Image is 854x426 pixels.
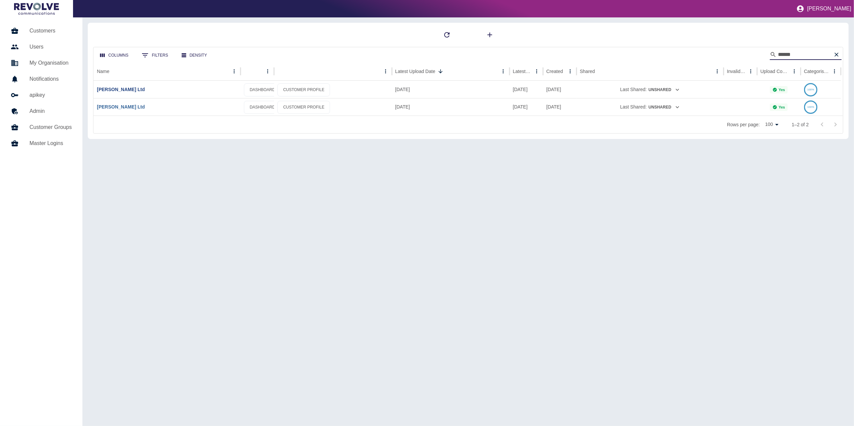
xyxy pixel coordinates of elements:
[5,71,77,87] a: Notifications
[392,98,510,116] div: 07 Aug 2025
[5,55,77,71] a: My Organisation
[97,69,109,74] div: Name
[29,43,72,51] h5: Users
[29,107,72,115] h5: Admin
[436,67,445,76] button: Sort
[804,69,829,74] div: Categorised
[499,67,508,76] button: Latest Upload Date column menu
[29,139,72,147] h5: Master Logins
[263,67,272,76] button: column menu
[381,67,390,76] button: column menu
[807,88,814,91] text: 100%
[532,67,541,76] button: Latest Usage column menu
[5,103,77,119] a: Admin
[794,2,854,15] button: [PERSON_NAME]
[5,23,77,39] a: Customers
[29,75,72,83] h5: Notifications
[648,102,680,113] button: Unshared
[543,98,577,116] div: 15 May 2025
[510,81,543,98] div: 31 Jul 2025
[29,59,72,67] h5: My Organisation
[229,67,239,76] button: Name column menu
[779,105,785,109] p: Yes
[580,69,595,74] div: Shared
[14,3,59,15] img: Logo
[566,67,575,76] button: Created column menu
[580,81,720,98] div: Last Shared:
[770,49,842,61] div: Search
[727,121,760,128] p: Rows per page:
[5,135,77,151] a: Master Logins
[792,121,809,128] p: 1–2 of 2
[807,105,814,109] text: 100%
[395,69,436,74] div: Latest Upload Date
[136,49,173,62] button: Show filters
[97,87,145,92] a: [PERSON_NAME] Ltd
[29,91,72,99] h5: apikey
[713,67,722,76] button: Shared column menu
[648,85,680,95] button: Unshared
[29,27,72,35] h5: Customers
[5,39,77,55] a: Users
[543,81,577,98] div: 05 Jun 2025
[580,98,720,116] div: Last Shared:
[5,87,77,103] a: apikey
[761,69,789,74] div: Upload Complete
[510,98,543,116] div: 03 Aug 2025
[277,101,330,114] a: CUSTOMER PROFILE
[277,83,330,96] a: CUSTOMER PROFILE
[790,67,799,76] button: Upload Complete column menu
[29,123,72,131] h5: Customer Groups
[244,101,281,114] a: DASHBOARD
[244,83,281,96] a: DASHBOARD
[176,49,212,62] button: Density
[513,69,531,74] div: Latest Usage
[832,50,842,60] button: Clear
[546,69,563,74] div: Created
[746,67,756,76] button: Invalid Creds column menu
[727,69,745,74] div: Invalid Creds
[807,6,851,12] p: [PERSON_NAME]
[763,120,781,129] div: 100
[830,67,839,76] button: Categorised column menu
[95,49,134,62] button: Select columns
[779,88,785,92] p: Yes
[392,81,510,98] div: 08 Aug 2025
[97,104,145,110] a: [PERSON_NAME] Ltd
[5,119,77,135] a: Customer Groups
